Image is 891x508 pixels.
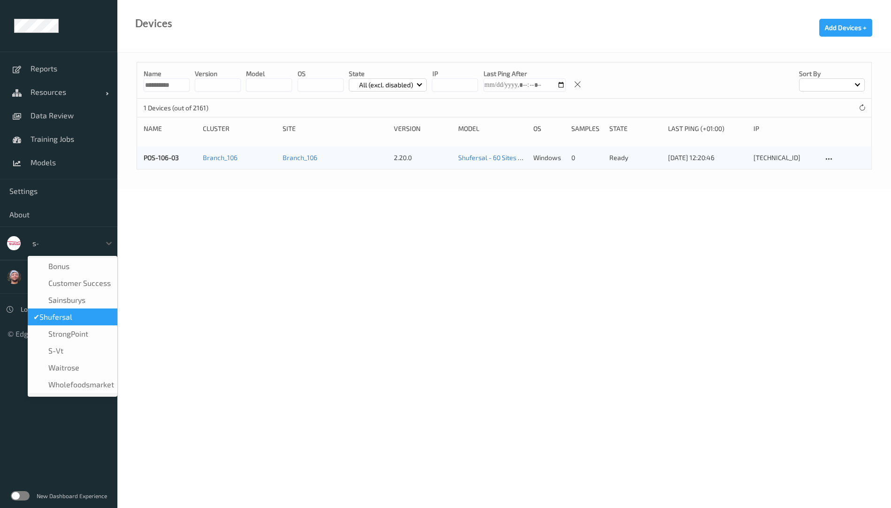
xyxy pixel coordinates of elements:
div: OS [533,124,564,133]
p: State [349,69,427,78]
p: Name [144,69,190,78]
div: Cluster [203,124,276,133]
a: Shufersal - 60 Sites Training - Batch 55 scales + SCO [DATE] 19:30 [DATE] 19:30 Auto Save [458,154,721,162]
p: Last Ping After [484,69,566,78]
a: Branch_106 [203,154,238,162]
p: windows [533,153,564,162]
p: 1 Devices (out of 2161) [144,103,214,113]
div: Devices [135,19,172,28]
p: model [246,69,292,78]
div: State [609,124,661,133]
div: version [394,124,452,133]
button: Add Devices + [819,19,872,37]
div: [DATE] 12:20:46 [668,153,747,162]
div: Last Ping (+01:00) [668,124,747,133]
div: Model [458,124,526,133]
div: Name [144,124,196,133]
p: All (excl. disabled) [356,80,416,90]
p: OS [298,69,344,78]
a: Branch_106 [283,154,317,162]
div: 2.20.0 [394,153,452,162]
div: Site [283,124,387,133]
a: POS-106-03 [144,154,179,162]
p: Sort by [799,69,865,78]
p: IP [432,69,478,78]
div: Samples [571,124,602,133]
div: 0 [571,153,602,162]
div: [TECHNICAL_ID] [753,153,816,162]
p: ready [609,153,661,162]
p: version [195,69,241,78]
div: ip [753,124,816,133]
